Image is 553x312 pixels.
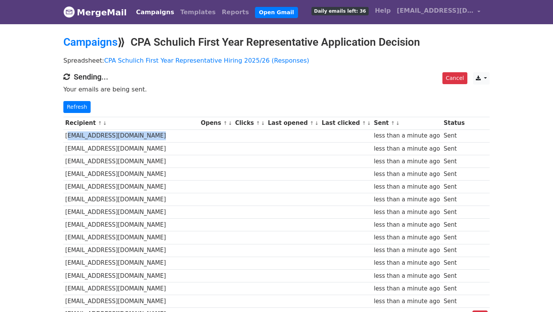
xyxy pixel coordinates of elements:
td: Sent [442,219,466,231]
th: Opens [199,117,233,129]
a: ↑ [391,120,395,126]
td: [EMAIL_ADDRESS][DOMAIN_NAME] [63,193,199,206]
td: Sent [442,181,466,193]
th: Status [442,117,466,129]
td: [EMAIL_ADDRESS][DOMAIN_NAME] [63,155,199,168]
td: [EMAIL_ADDRESS][DOMAIN_NAME] [63,282,199,295]
span: Daily emails left: 36 [311,7,369,15]
th: Recipient [63,117,199,129]
td: Sent [442,231,466,244]
div: less than a minute ago [374,284,440,293]
a: Open Gmail [255,7,298,18]
a: ↓ [103,120,107,126]
a: ↓ [396,120,400,126]
td: [EMAIL_ADDRESS][DOMAIN_NAME] [63,231,199,244]
a: MergeMail [63,4,127,20]
td: [EMAIL_ADDRESS][DOMAIN_NAME] [63,269,199,282]
a: Campaigns [63,36,118,48]
a: Refresh [63,101,91,113]
th: Last clicked [320,117,372,129]
div: less than a minute ago [374,208,440,217]
th: Clicks [233,117,266,129]
th: Last opened [266,117,320,129]
div: less than a minute ago [374,131,440,140]
div: less than a minute ago [374,144,440,153]
a: Cancel [442,72,467,84]
a: ↓ [367,120,371,126]
div: less than a minute ago [374,272,440,280]
a: ↓ [261,120,265,126]
div: less than a minute ago [374,246,440,255]
p: Spreadsheet: [63,56,490,65]
th: Sent [372,117,442,129]
td: [EMAIL_ADDRESS][DOMAIN_NAME] [63,219,199,231]
td: Sent [442,269,466,282]
td: [EMAIL_ADDRESS][DOMAIN_NAME] [63,295,199,307]
a: ↓ [315,120,319,126]
td: Sent [442,168,466,180]
td: Sent [442,129,466,142]
h4: Sending... [63,72,490,81]
a: ↑ [362,120,366,126]
td: [EMAIL_ADDRESS][DOMAIN_NAME] [63,244,199,257]
h2: ⟫ CPA Schulich First Year Representative Application Decision [63,36,490,49]
div: less than a minute ago [374,297,440,306]
div: less than a minute ago [374,221,440,229]
div: less than a minute ago [374,195,440,204]
a: Help [372,3,394,18]
p: Your emails are being sent. [63,85,490,93]
a: ↑ [223,120,227,126]
td: [EMAIL_ADDRESS][DOMAIN_NAME] [63,181,199,193]
td: Sent [442,244,466,257]
td: [EMAIL_ADDRESS][DOMAIN_NAME] [63,142,199,155]
a: Daily emails left: 36 [308,3,372,18]
td: Sent [442,295,466,307]
td: [EMAIL_ADDRESS][DOMAIN_NAME] [63,206,199,219]
a: ↑ [310,120,314,126]
div: less than a minute ago [374,170,440,179]
td: Sent [442,282,466,295]
td: Sent [442,193,466,206]
img: MergeMail logo [63,6,75,18]
a: CPA Schulich First Year Representative Hiring 2025/26 (Responses) [104,57,309,64]
iframe: Chat Widget [515,275,553,312]
td: Sent [442,206,466,219]
div: less than a minute ago [374,183,440,191]
a: ↓ [228,120,232,126]
div: less than a minute ago [374,157,440,166]
a: ↑ [98,120,102,126]
td: Sent [442,142,466,155]
a: ↑ [256,120,260,126]
div: less than a minute ago [374,259,440,267]
a: Campaigns [133,5,177,20]
td: [EMAIL_ADDRESS][DOMAIN_NAME] [63,129,199,142]
td: Sent [442,155,466,168]
span: [EMAIL_ADDRESS][DOMAIN_NAME] [397,6,474,15]
a: [EMAIL_ADDRESS][DOMAIN_NAME] [394,3,483,21]
td: Sent [442,257,466,269]
td: [EMAIL_ADDRESS][DOMAIN_NAME] [63,168,199,180]
td: [EMAIL_ADDRESS][DOMAIN_NAME] [63,257,199,269]
a: Reports [219,5,252,20]
a: Templates [177,5,219,20]
div: less than a minute ago [374,233,440,242]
